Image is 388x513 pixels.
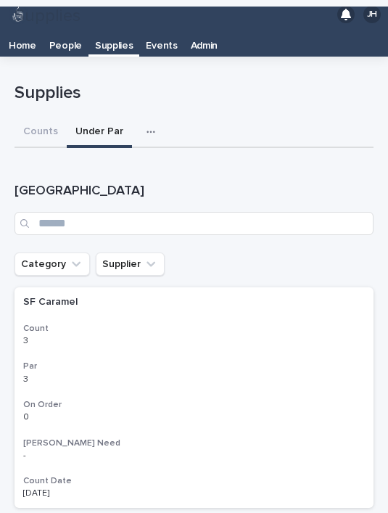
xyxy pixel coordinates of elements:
p: 0 [23,409,32,422]
h3: Count [23,323,365,335]
p: 3 [23,333,31,346]
a: Supplies [88,29,140,54]
a: People [43,29,88,57]
p: Events [146,29,177,52]
h3: Count Date [23,475,365,487]
button: Counts [15,118,67,148]
p: 3 [23,372,31,385]
h3: [PERSON_NAME] Need [23,438,365,449]
a: SF CaramelSF Caramel Count33 Par33 On Order00 [PERSON_NAME] Need-- Count Date[DATE] [15,287,373,508]
button: Under Par [67,118,132,148]
input: Search [15,212,373,235]
a: Home [2,29,43,57]
p: People [49,29,82,52]
button: Supplier [96,253,165,276]
h1: [GEOGRAPHIC_DATA] [15,183,373,200]
p: [DATE] [23,488,144,498]
a: Admin [184,29,224,57]
a: Events [139,29,183,57]
p: Admin [191,29,218,52]
button: Category [15,253,90,276]
p: SF Caramel [23,293,81,308]
p: - [23,448,29,461]
img: 80hjoBaRqlyywVK24fQd [9,5,28,24]
h3: Par [23,361,365,372]
h3: On Order [23,399,365,411]
p: Home [9,29,36,52]
p: Supplies [15,83,368,104]
p: Supplies [95,29,133,52]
